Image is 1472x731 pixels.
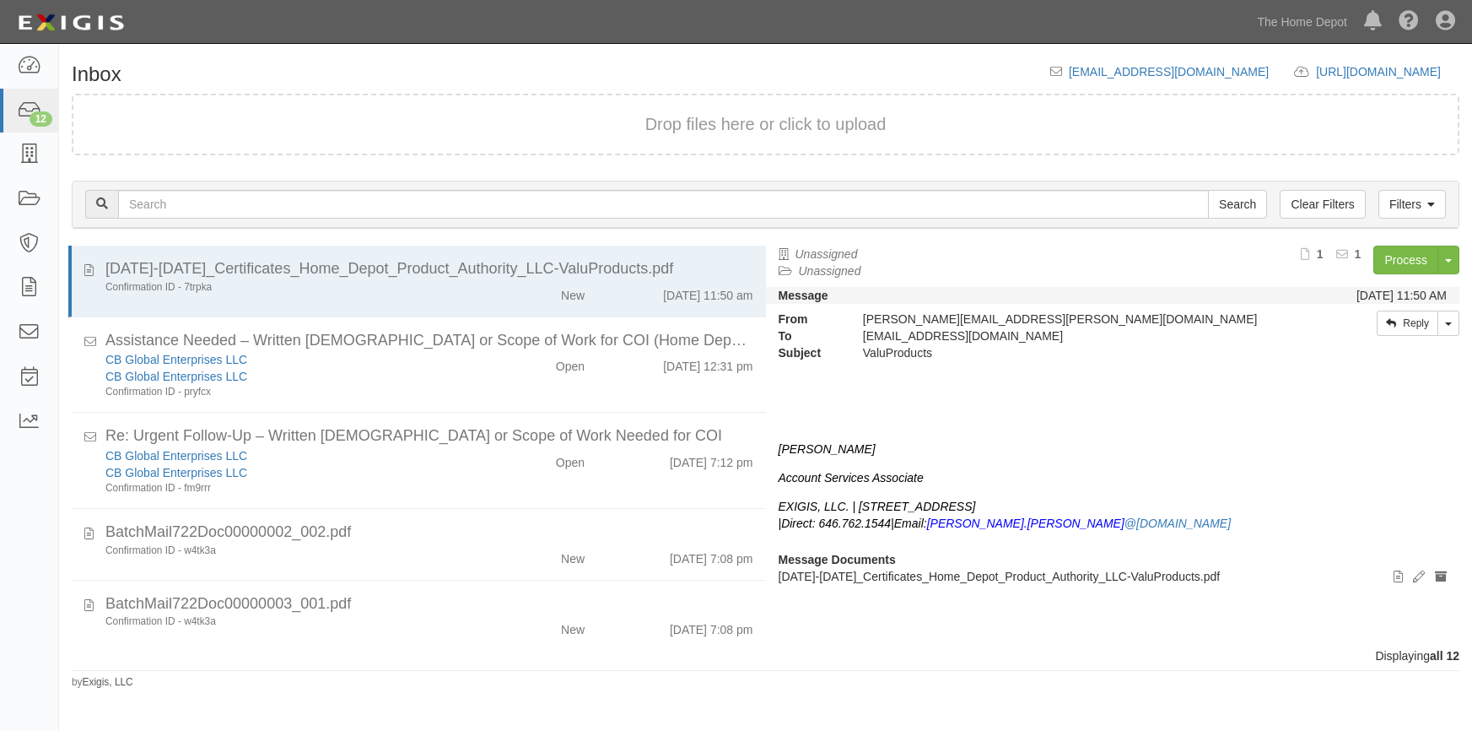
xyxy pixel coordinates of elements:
[1280,190,1365,219] a: Clear Filters
[779,471,924,485] i: Account Services Associate
[779,500,976,530] i: EXIGIS, LLC. | [STREET_ADDRESS] |Direct: 646.762.1544|Email:
[105,522,753,544] div: BatchMail722Doc00000002_002.pdf
[795,247,858,261] a: Unassigned
[927,517,1231,530] i: [PERSON_NAME].[PERSON_NAME]
[1373,246,1438,274] a: Process
[1248,5,1356,39] a: The Home Depot
[779,568,1448,585] p: [DATE]-[DATE]_Certificates_Home_Depot_Product_Authority_LLC-ValuProducts.pdf
[556,351,585,375] div: Open
[766,328,850,344] strong: To
[766,344,850,361] strong: Subject
[1430,649,1459,663] b: all 12
[105,330,753,352] div: Assistance Needed – Written Contract or Scope of Work for COI (Home Depot Onboarding)
[1435,571,1447,583] i: Archive document
[799,264,861,278] a: Unassigned
[645,112,887,137] button: Drop files here or click to upload
[670,447,753,471] div: [DATE] 7:12 pm
[105,425,753,447] div: Re: Urgent Follow-Up – Written Contract or Scope of Work Needed for COI
[13,8,129,38] img: logo-5460c22ac91f19d4615b14bd174203de0afe785f0fc80cf4dbbc73dc1793850b.png
[561,615,585,638] div: New
[59,647,1472,664] div: Displaying
[561,280,585,304] div: New
[670,544,753,567] div: [DATE] 7:08 pm
[1413,571,1425,583] i: Edit document
[1069,65,1269,79] a: [EMAIL_ADDRESS][DOMAIN_NAME]
[118,190,1209,219] input: Search
[72,63,121,85] h1: Inbox
[1399,12,1419,32] i: Help Center - Complianz
[663,351,752,375] div: [DATE] 12:31 pm
[105,385,472,399] div: Confirmation ID - pryfcx
[850,311,1274,328] div: [PERSON_NAME][EMAIL_ADDRESS][PERSON_NAME][DOMAIN_NAME]
[1208,190,1267,219] input: Search
[105,353,247,366] a: CB Global Enterprises LLC
[30,111,52,127] div: 12
[561,544,585,567] div: New
[105,258,753,280] div: 2025-2026_Certificates_Home_Depot_Product_Authority_LLC-ValuProducts.pdf
[105,615,472,629] div: Confirmation ID - w4tk3a
[1355,247,1361,261] b: 1
[105,481,472,495] div: Confirmation ID - fm9rrr
[779,289,828,302] strong: Message
[670,615,753,638] div: [DATE] 7:08 pm
[779,442,876,456] i: [PERSON_NAME]
[1394,571,1403,583] i: View
[105,449,247,463] a: CB Global Enterprises LLC
[766,311,850,328] strong: From
[556,447,585,471] div: Open
[1356,287,1447,304] div: [DATE] 11:50 AM
[72,675,133,690] small: by
[1317,247,1324,261] b: 1
[1316,65,1459,79] a: [URL][DOMAIN_NAME]
[1124,517,1231,530] a: @[DOMAIN_NAME]
[105,280,472,295] div: Confirmation ID - 7trpka
[83,676,133,688] a: Exigis, LLC
[779,553,896,566] strong: Message Documents
[105,370,247,383] a: CB Global Enterprises LLC
[105,593,753,615] div: BatchMail722Doc00000003_001.pdf
[105,544,472,558] div: Confirmation ID - w4tk3a
[1378,190,1446,219] a: Filters
[105,466,247,479] a: CB Global Enterprises LLC
[850,344,1274,361] div: ValuProducts
[663,280,752,304] div: [DATE] 11:50 am
[1377,311,1438,336] a: Reply
[850,328,1274,344] div: inbox@thdmerchandising.complianz.com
